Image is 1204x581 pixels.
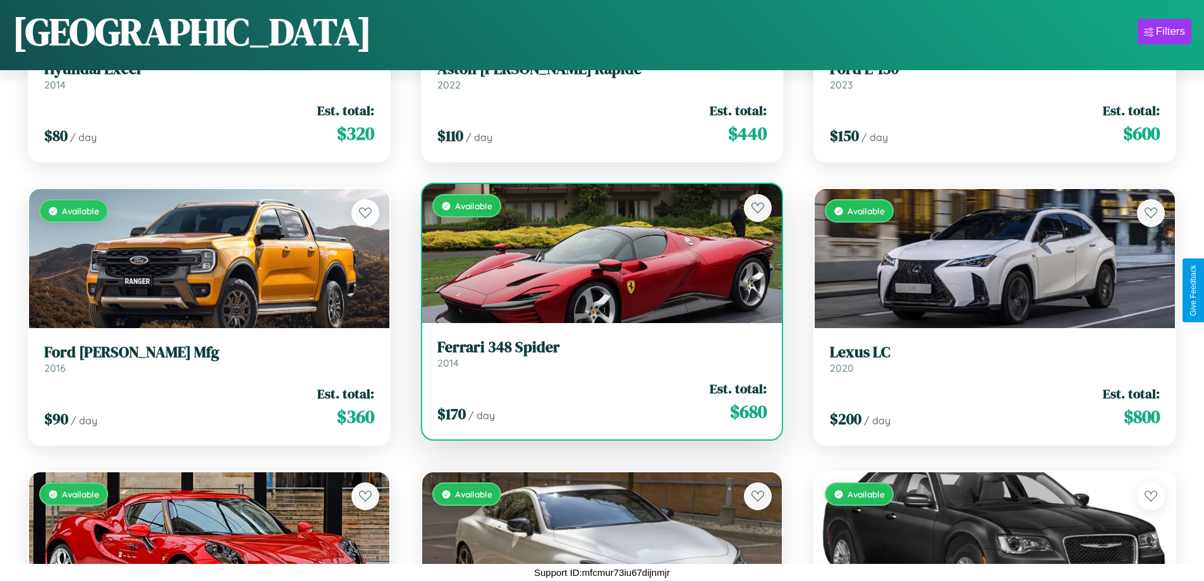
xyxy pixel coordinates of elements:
[455,200,492,211] span: Available
[437,338,767,369] a: Ferrari 348 Spider2014
[466,131,492,144] span: / day
[44,60,374,91] a: Hyundai Excel2014
[830,343,1160,362] h3: Lexus LC
[534,564,670,581] p: Support ID: mfcmur73iu67dijnmjr
[830,408,861,429] span: $ 200
[830,362,854,374] span: 2020
[730,399,767,424] span: $ 680
[1156,25,1185,38] div: Filters
[1103,384,1160,403] span: Est. total:
[13,6,372,58] h1: [GEOGRAPHIC_DATA]
[830,60,1160,91] a: Ford E-1502023
[44,343,374,374] a: Ford [PERSON_NAME] Mfg2016
[44,362,66,374] span: 2016
[728,121,767,146] span: $ 440
[1189,265,1198,316] div: Give Feedback
[337,404,374,429] span: $ 360
[864,414,891,427] span: / day
[830,125,859,146] span: $ 150
[710,379,767,398] span: Est. total:
[1138,19,1191,44] button: Filters
[437,60,767,78] h3: Aston [PERSON_NAME] Rapide
[44,408,68,429] span: $ 90
[70,131,97,144] span: / day
[848,205,885,216] span: Available
[437,60,767,91] a: Aston [PERSON_NAME] Rapide2022
[437,338,767,357] h3: Ferrari 348 Spider
[437,125,463,146] span: $ 110
[44,125,68,146] span: $ 80
[317,101,374,119] span: Est. total:
[1123,121,1160,146] span: $ 600
[62,489,99,499] span: Available
[44,78,66,91] span: 2014
[437,78,461,91] span: 2022
[71,414,97,427] span: / day
[455,489,492,499] span: Available
[44,343,374,362] h3: Ford [PERSON_NAME] Mfg
[710,101,767,119] span: Est. total:
[830,343,1160,374] a: Lexus LC2020
[861,131,888,144] span: / day
[830,78,853,91] span: 2023
[437,357,459,369] span: 2014
[437,403,466,424] span: $ 170
[1124,404,1160,429] span: $ 800
[468,409,495,422] span: / day
[1103,101,1160,119] span: Est. total:
[62,205,99,216] span: Available
[337,121,374,146] span: $ 320
[317,384,374,403] span: Est. total:
[848,489,885,499] span: Available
